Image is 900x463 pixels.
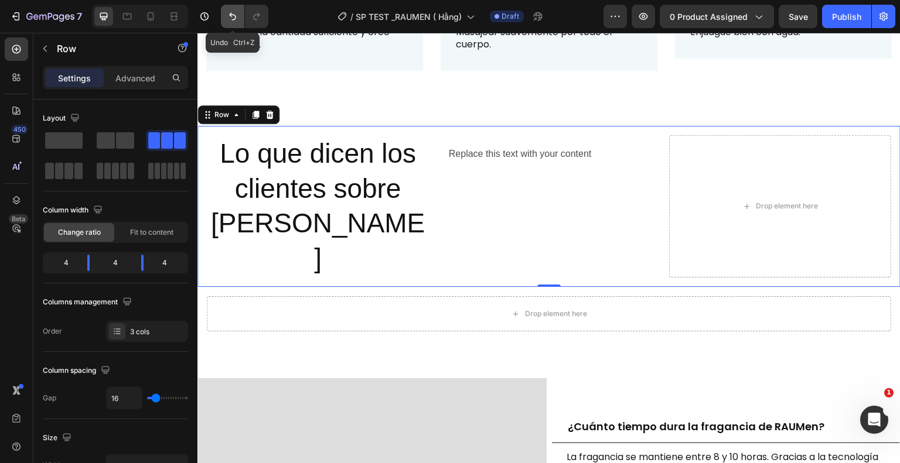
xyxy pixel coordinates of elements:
div: Column width [43,203,105,218]
p: Advanced [115,72,155,84]
span: 0 product assigned [670,11,748,23]
div: Columns management [43,294,134,310]
iframe: Intercom live chat [860,406,888,434]
div: Row [15,77,34,87]
div: Drop element here [328,276,390,286]
input: Auto [107,387,142,409]
div: 450 [11,125,28,134]
span: SP TEST _RAUMEN ( Hằng) [356,11,462,23]
span: / [350,11,353,23]
div: Publish [832,11,861,23]
p: 7 [77,9,82,23]
button: Publish [822,5,871,28]
div: 3 cols [130,327,185,337]
div: Undo/Redo [221,5,268,28]
div: 4 [153,255,186,271]
h2: Lo que dicen los clientes sobre [PERSON_NAME] [9,102,231,245]
button: 7 [5,5,87,28]
span: Save [789,12,808,22]
span: Fit to content [130,227,173,238]
div: Order [43,326,62,337]
strong: ¿Cuánto tiempo dura la fragancia de RAUMen? [370,386,627,401]
span: Change ratio [58,227,101,238]
div: Size [43,430,74,446]
span: Draft [502,11,519,22]
div: Layout [43,111,82,126]
div: Beta [9,214,28,224]
p: Row [57,42,156,56]
span: 1 [884,388,894,397]
p: Settings [58,72,91,84]
div: Drop element here [559,169,621,178]
div: Replace this text with your content [250,112,454,131]
div: Gap [43,393,56,403]
div: 4 [99,255,132,271]
iframe: Design area [197,33,900,463]
button: Save [779,5,817,28]
div: Column spacing [43,363,112,379]
button: 0 product assigned [660,5,774,28]
div: 4 [45,255,78,271]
